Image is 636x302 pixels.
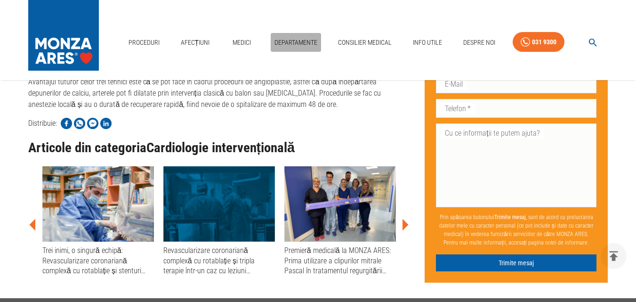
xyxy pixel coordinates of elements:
p: Prin apăsarea butonului , sunt de acord cu prelucrarea datelor mele cu caracter personal (ce pot ... [436,209,596,251]
a: Info Utile [409,33,446,52]
a: Medici [227,33,257,52]
h3: Articole din categoria Cardiologie intervențională [28,140,410,155]
div: Revascularizare coronariană complexă cu rotablație și tripla terapie într-un caz cu leziuni trico... [163,245,275,276]
img: Share on Facebook Messenger [87,118,98,129]
img: Share on LinkedIn [100,118,112,129]
img: Share on WhatsApp [74,118,85,129]
a: Despre Noi [459,33,499,52]
img: Revascularizare coronariană complexă cu rotablație și tripla terapie într-un caz cu leziuni trico... [163,166,275,242]
p: Distribuie: [28,118,57,129]
b: Trimite mesaj [494,214,526,220]
p: Avantajul tuturor celor trei tehnici este că se pot face în cadrul procedurii de angioplastie, as... [28,76,410,110]
img: Share on Facebook [61,118,72,129]
div: 031 9300 [532,36,556,48]
div: Premieră medicală la MONZA ARES: Prima utilizare a clipurilor mitrale Pascal în tratamentul regur... [284,245,396,276]
div: Trei inimi, o singură echipă: Revascularizare coronariană complexă cu rotablație și stenturi mult... [42,245,154,276]
a: Trei inimi, o singură echipă: Revascularizare coronariană complexă cu rotablație și stenturi mult... [42,166,154,276]
a: Departamente [271,33,321,52]
a: Afecțiuni [177,33,214,52]
button: Trimite mesaj [436,254,596,272]
a: Consilier Medical [334,33,395,52]
a: 031 9300 [513,32,564,52]
a: Proceduri [125,33,163,52]
button: delete [601,243,627,269]
img: Trei inimi, o singură echipă: Revascularizare coronariană complexă cu rotablație și stenturi mult... [42,166,154,242]
img: Premieră medicală la MONZA ARES: Prima utilizare a clipurilor mitrale Pascal în tratamentul regur... [284,166,396,242]
a: Premieră medicală la MONZA ARES: Prima utilizare a clipurilor mitrale Pascal în tratamentul regur... [284,166,396,276]
a: Revascularizare coronariană complexă cu rotablație și tripla terapie într-un caz cu leziuni trico... [163,166,275,276]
